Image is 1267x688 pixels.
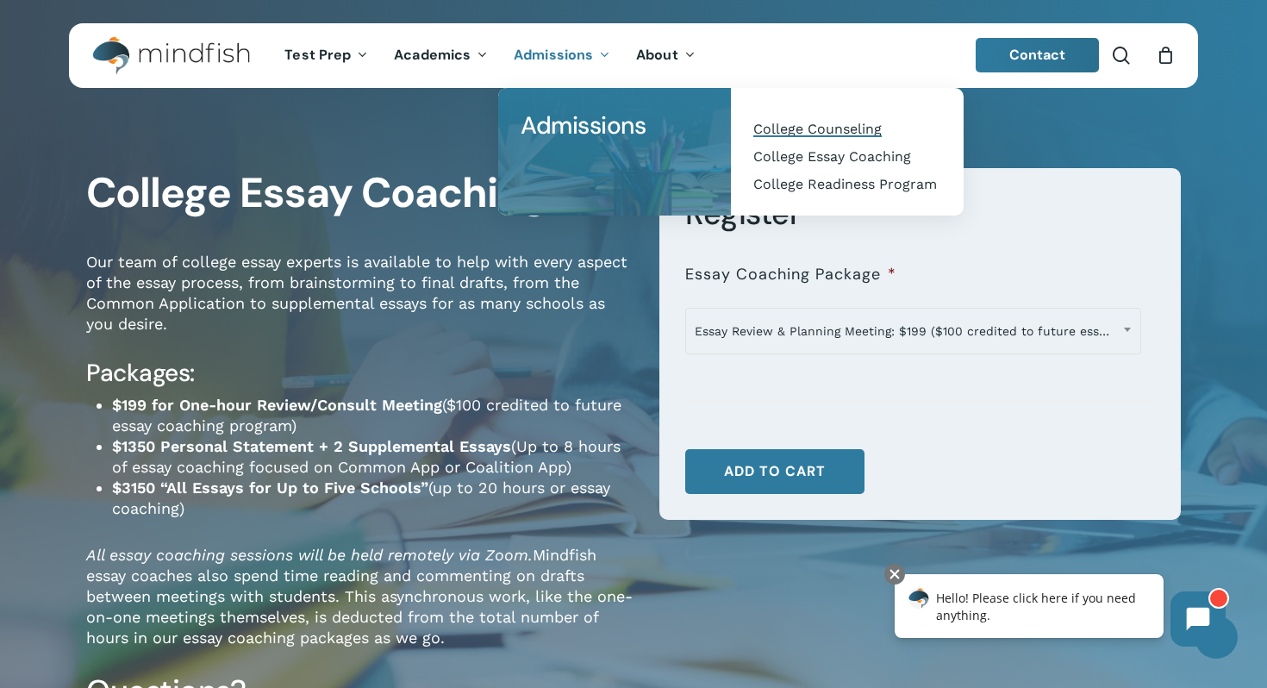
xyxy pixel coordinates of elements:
span: Admissions [521,109,646,141]
span: Contact [1009,46,1066,64]
strong: $1350 Personal Statement + 2 Supplemental Essays [112,437,511,455]
span: College Counseling [753,121,882,137]
span: Admissions [514,46,593,64]
span: Academics [394,46,471,64]
a: Admissions [515,105,714,147]
strong: $3150 “All Essays for Up to Five Schools” [112,478,428,497]
span: College Essay Coaching [753,148,911,165]
em: All essay coaching sessions will be held remotely via Zoom. [86,546,533,564]
iframe: Chatbot [877,560,1243,664]
a: College Counseling [748,116,946,143]
p: Mindfish essay coaches also spend time reading and commenting on drafts between meetings with stu... [86,545,633,672]
label: Essay Coaching Package [685,265,896,285]
span: Essay Review & Planning Meeting: $199 ($100 credited to future essay program) [685,308,1141,354]
a: Test Prep [271,48,381,63]
span: Test Prep [284,46,351,64]
a: College Readiness Program [748,171,946,198]
h4: Packages: [86,358,633,389]
span: About [636,46,678,64]
a: Contact [976,38,1100,72]
li: (Up to 8 hours of essay coaching focused on Common App or Coalition App) [112,436,633,478]
a: About [623,48,708,63]
span: Essay Review & Planning Meeting: $199 ($100 credited to future essay program) [686,313,1140,349]
button: Add to cart [685,449,864,494]
li: (up to 20 hours or essay coaching) [112,478,633,519]
p: Our team of college essay experts is available to help with every aspect of the essay process, fr... [86,252,633,358]
nav: Main Menu [271,23,708,88]
strong: $199 for One-hour Review/Consult Meeting [112,396,442,414]
a: Academics [381,48,501,63]
a: Admissions [501,48,623,63]
header: Main Menu [69,23,1198,88]
li: ($100 credited to future essay coaching program) [112,395,633,436]
span: College Readiness Program [753,176,937,192]
a: Cart [1156,46,1175,65]
a: College Essay Coaching [748,143,946,171]
h1: College Essay Coaching [86,168,633,218]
